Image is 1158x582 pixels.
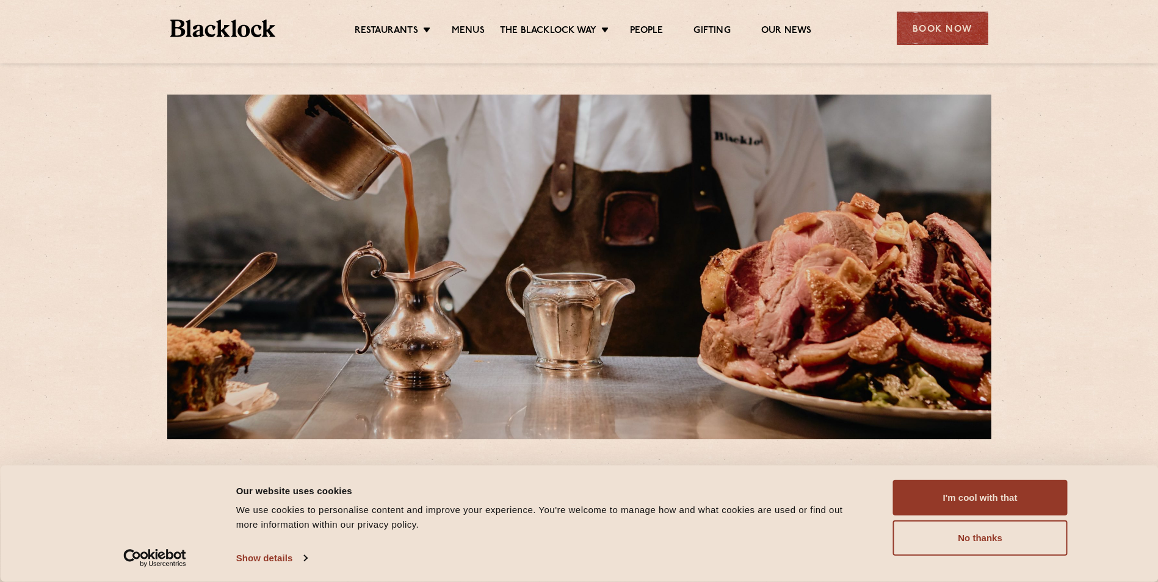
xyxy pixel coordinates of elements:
[893,480,1068,516] button: I'm cool with that
[452,25,485,38] a: Menus
[170,20,276,37] img: BL_Textured_Logo-footer-cropped.svg
[236,549,307,567] a: Show details
[101,549,208,567] a: Usercentrics Cookiebot - opens in a new window
[761,25,812,38] a: Our News
[693,25,730,38] a: Gifting
[355,25,418,38] a: Restaurants
[500,25,596,38] a: The Blacklock Way
[897,12,988,45] div: Book Now
[630,25,663,38] a: People
[893,520,1068,556] button: No thanks
[236,483,866,498] div: Our website uses cookies
[236,503,866,532] div: We use cookies to personalise content and improve your experience. You're welcome to manage how a...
